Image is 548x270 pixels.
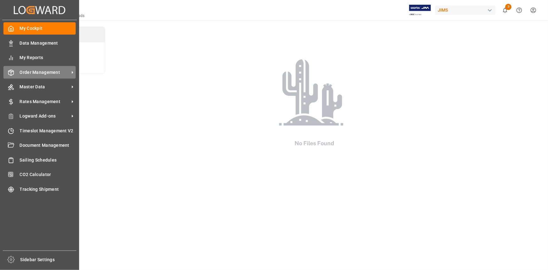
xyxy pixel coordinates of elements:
[20,256,77,263] span: Sidebar Settings
[20,69,69,76] span: Order Management
[3,124,76,137] a: Timeslot Management V2
[3,22,76,35] a: My Cockpit
[20,186,76,193] span: Tracking Shipment
[20,98,69,105] span: Rates Management
[267,139,361,147] h2: No Files Found
[20,157,76,163] span: Sailing Schedules
[20,40,76,47] span: Data Management
[3,139,76,152] a: Document Management
[505,4,512,10] span: 3
[20,171,76,178] span: CO2 Calculator
[3,37,76,49] a: Data Management
[20,113,69,119] span: Logward Add-ons
[3,154,76,166] a: Sailing Schedules
[435,6,496,15] div: JIMS
[20,142,76,149] span: Document Management
[498,3,512,17] button: show 3 new notifications
[3,52,76,64] a: My Reports
[435,4,498,16] button: JIMS
[3,168,76,181] a: CO2 Calculator
[20,54,76,61] span: My Reports
[409,5,431,16] img: Exertis%20JAM%20-%20Email%20Logo.jpg_1722504956.jpg
[512,3,526,17] button: Help Center
[3,183,76,195] a: Tracking Shipment
[20,84,69,90] span: Master Data
[20,25,76,32] span: My Cockpit
[20,128,76,134] span: Timeslot Management V2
